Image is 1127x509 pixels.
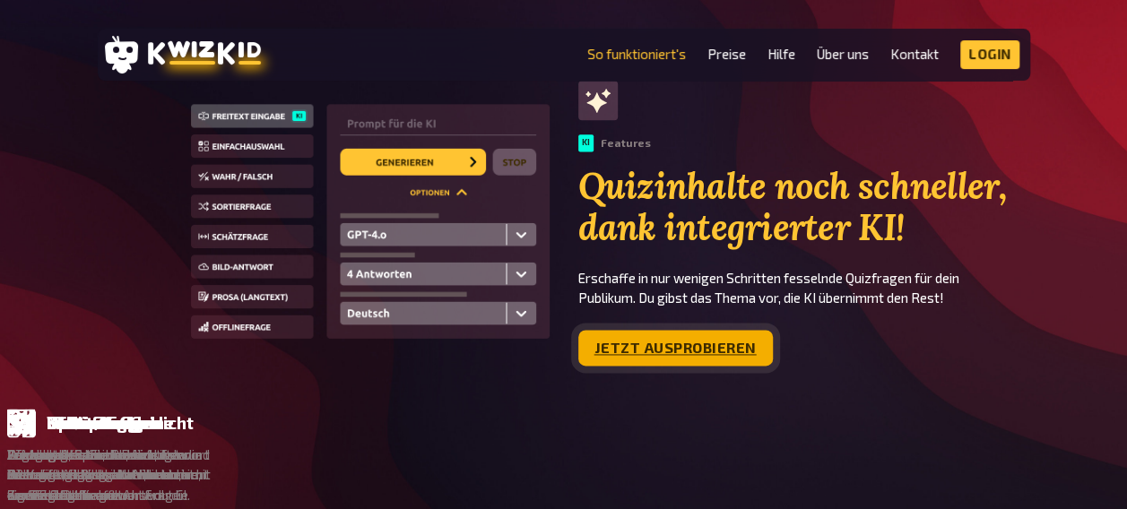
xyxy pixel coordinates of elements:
[578,330,773,366] a: Jetzt ausprobieren
[191,104,550,343] img: Freetext AI
[960,40,1019,69] a: Login
[683,444,894,505] p: Antwort A, B, C oder doch Antwort D? Keine Ahnung, aber im Zweifelsfall immer Antwort C!
[7,444,218,505] p: Für kluge Köpfe, die keine Antwortmöglichkeiten brauchen, eignen sich die offenen Fragen.
[498,413,600,433] div: Schätzfrage
[578,166,1030,248] h2: Quizinhalte noch schneller, dank integrierter KI!
[232,444,443,505] p: Achtung kreative Runde. Lass die User eigene Bilder hochladen, um die Frage zu beantworten!
[767,47,795,62] a: Hilfe
[909,444,1120,505] p: Du willst etwas in die richtige Reihenfolge bringen. Nimm’ eine Sortierfrage!
[723,413,850,433] div: Multiple Choice
[949,413,1053,433] div: Sortierfrage
[587,47,686,62] a: So funktioniert's
[707,47,746,62] a: Preise
[890,47,939,62] a: Kontakt
[578,134,594,151] div: KI
[47,413,159,433] div: Freie Eingabe
[578,268,1030,308] p: Erschaffe in nur wenigen Schritten fesselnde Quizfragen für dein Publikum. Du gibst das Thema vor...
[458,444,669,505] p: Wie viele Nashörner es auf der Welt gibt, fragst du am besten mit einer Schätzfrage!
[578,134,651,151] div: Features
[272,413,377,433] div: Uploadfrage
[817,47,869,62] a: Über uns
